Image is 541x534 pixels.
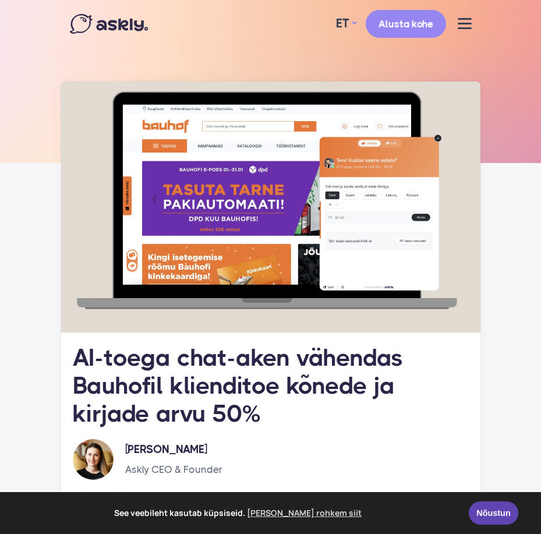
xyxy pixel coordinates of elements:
a: ET [336,13,356,34]
p: Askly CEO & Founder [125,461,222,478]
h5: [PERSON_NAME] [125,441,222,458]
img: Askly founder and CEO Sandra Roosna. Photo by Maria Roosaare. [73,439,114,480]
a: Alusta kohe [366,10,446,38]
img: Askly [70,14,148,34]
h1: AI-toega chat-aken vähendas Bauhofil klienditoe kõnede ja kirjade arvu 50% [73,344,469,427]
img: AI-toega chat-aken vähendas Bauhofil klienditoe kõnede ja kirjade arvu 50% [61,82,480,333]
a: Nõustun [469,501,518,525]
span: See veebileht kasutab küpsiseid. [17,504,461,522]
a: learn more about cookies [245,504,363,522]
